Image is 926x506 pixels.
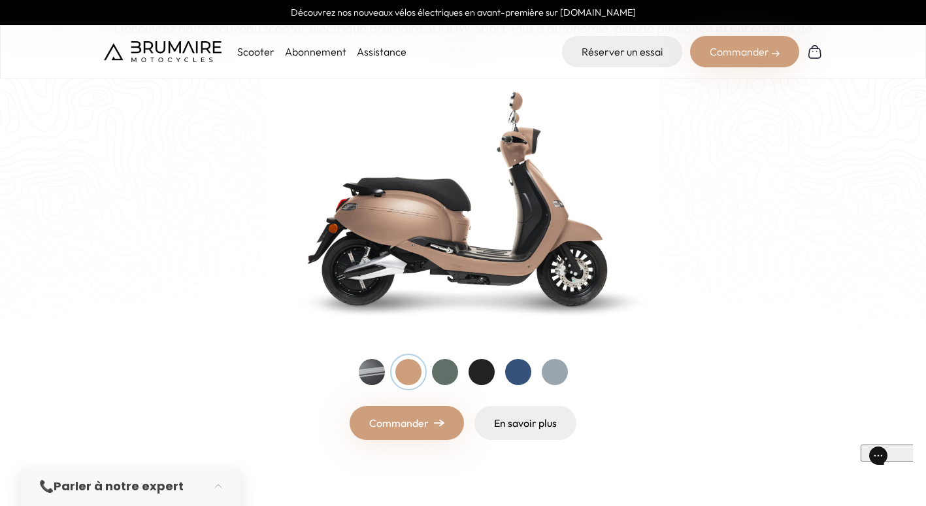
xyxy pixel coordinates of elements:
[772,50,780,58] img: right-arrow-2.png
[562,36,682,67] a: Réserver un essai
[357,45,406,58] a: Assistance
[690,36,799,67] div: Commander
[237,44,274,59] p: Scooter
[350,406,464,440] a: Commander
[285,45,346,58] a: Abonnement
[434,419,444,427] img: right-arrow.png
[474,406,576,440] a: En savoir plus
[104,41,222,62] img: Brumaire Motocycles
[861,445,913,493] iframe: Gorgias live chat messenger
[807,44,823,59] img: Panier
